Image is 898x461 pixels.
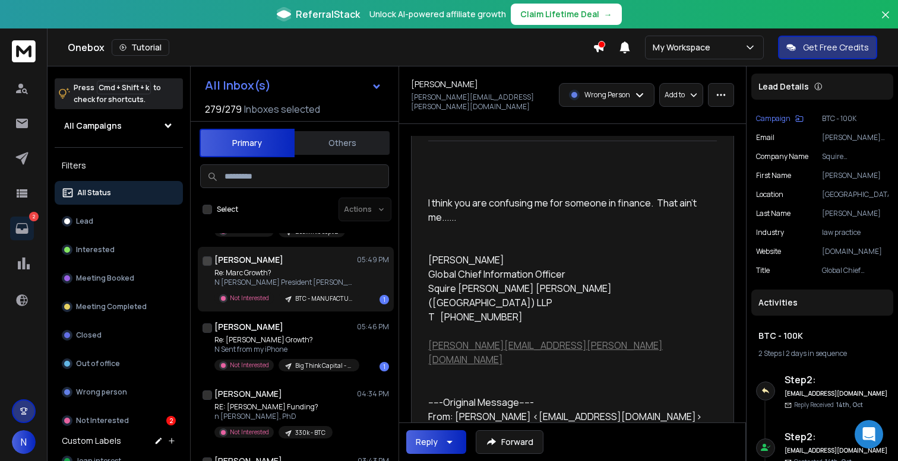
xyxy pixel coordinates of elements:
[55,380,183,404] button: Wrong person
[10,217,34,240] a: 2
[476,430,543,454] button: Forward
[756,114,791,123] p: Campaign
[68,39,593,56] div: Onebox
[166,416,176,425] div: 2
[785,389,888,398] h6: [EMAIL_ADDRESS][DOMAIN_NAME]
[855,420,883,449] div: Open Intercom Messenger
[214,335,357,345] p: Re: [PERSON_NAME] Growth?
[55,209,183,233] button: Lead
[411,78,478,90] h1: [PERSON_NAME]
[230,428,269,437] p: Not Interested
[200,129,295,157] button: Primary
[803,42,869,53] p: Get Free Credits
[794,400,863,409] p: Reply Received
[369,8,506,20] p: Unlock AI-powered affiliate growth
[112,39,169,56] button: Tutorial
[214,278,357,287] p: N [PERSON_NAME] President [PERSON_NAME],
[29,212,39,221] p: 2
[756,152,808,161] p: Company Name
[511,4,622,25] button: Claim Lifetime Deal→
[357,389,389,399] p: 04:34 PM
[76,302,147,311] p: Meeting Completed
[756,209,791,218] p: Last Name
[55,266,183,290] button: Meeting Booked
[55,295,183,319] button: Meeting Completed
[295,361,352,370] p: Big Think Capital - LOC
[822,152,888,161] p: Squire [PERSON_NAME] [PERSON_NAME]
[380,295,389,304] div: 1
[653,42,715,53] p: My Workspace
[214,402,333,412] p: RE: [PERSON_NAME] Funding?
[12,430,36,454] button: N
[756,133,774,142] p: Email
[205,80,271,91] h1: All Inbox(s)
[295,428,325,437] p: 330k - BTC
[416,436,438,448] div: Reply
[55,114,183,138] button: All Campaigns
[822,171,888,180] p: [PERSON_NAME]
[406,430,466,454] button: Reply
[428,339,663,366] a: [PERSON_NAME][EMAIL_ADDRESS][PERSON_NAME][DOMAIN_NAME]
[604,8,612,20] span: →
[357,255,389,265] p: 05:49 PM
[55,181,183,205] button: All Status
[76,416,129,425] p: Not Interested
[822,247,888,256] p: [DOMAIN_NAME]
[758,349,886,358] div: |
[785,446,888,455] h6: [EMAIL_ADDRESS][DOMAIN_NAME]
[76,274,134,283] p: Meeting Booked
[214,345,357,354] p: N Sent from my iPhone
[756,247,781,256] p: website
[756,114,804,123] button: Campaign
[822,114,888,123] p: BTC - 100K
[822,228,888,237] p: law practice
[76,387,127,397] p: Wrong person
[665,90,685,100] p: Add to
[296,7,360,21] span: ReferralStack
[785,373,888,387] h6: Step 2 :
[778,36,877,59] button: Get Free Credits
[77,188,111,198] p: All Status
[758,330,886,342] h1: BTC - 100K
[756,171,791,180] p: First Name
[214,268,357,278] p: Re: Marc Growth?
[214,412,333,421] p: n [PERSON_NAME], PhD
[756,190,783,199] p: location
[55,323,183,347] button: Closed
[97,81,151,94] span: Cmd + Shift + k
[64,120,122,132] h1: All Campaigns
[230,361,269,370] p: Not Interested
[295,130,390,156] button: Others
[76,245,115,255] p: Interested
[786,348,847,358] span: 2 days in sequence
[76,330,102,340] p: Closed
[756,266,770,275] p: title
[822,266,888,275] p: Global Chief Information Officer
[244,102,320,116] h3: Inboxes selected
[822,133,888,142] p: [PERSON_NAME][EMAIL_ADDRESS][PERSON_NAME][DOMAIN_NAME]
[584,90,630,100] p: Wrong Person
[758,81,809,93] p: Lead Details
[214,388,282,400] h1: [PERSON_NAME]
[76,359,120,368] p: Out of office
[230,294,269,303] p: Not Interested
[55,352,183,376] button: Out of office
[62,435,121,447] h3: Custom Labels
[195,74,391,97] button: All Inbox(s)
[751,290,893,316] div: Activities
[822,190,888,199] p: [GEOGRAPHIC_DATA]
[76,217,93,226] p: Lead
[836,400,863,409] span: 14th, Oct
[55,157,183,174] h3: Filters
[822,209,888,218] p: [PERSON_NAME]
[55,409,183,433] button: Not Interested2
[214,254,283,266] h1: [PERSON_NAME]
[411,93,552,112] p: [PERSON_NAME][EMAIL_ADDRESS][PERSON_NAME][DOMAIN_NAME]
[205,102,242,116] span: 279 / 279
[214,321,283,333] h1: [PERSON_NAME]
[785,430,888,444] h6: Step 2 :
[380,362,389,371] div: 1
[55,238,183,262] button: Interested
